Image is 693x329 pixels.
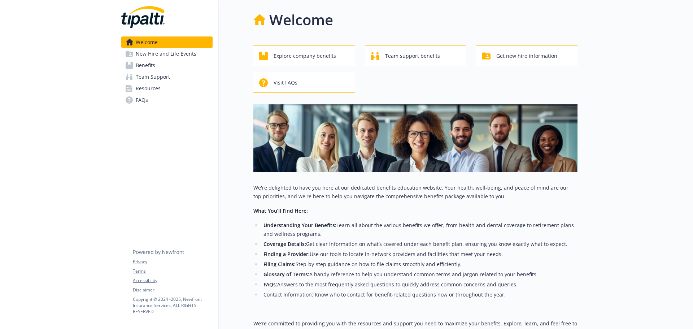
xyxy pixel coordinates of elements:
span: Explore company benefits [274,49,336,63]
strong: FAQs: [263,281,277,288]
li: Use our tools to locate in-network providers and facilities that meet your needs. [261,250,577,259]
a: Disclaimer [133,287,212,293]
button: Visit FAQs [253,72,355,93]
a: Welcome [121,36,213,48]
h1: Welcome [269,9,333,31]
p: Copyright © 2024 - 2025 , Newfront Insurance Services, ALL RIGHTS RESERVED [133,296,212,315]
a: FAQs [121,94,213,106]
span: Visit FAQs [274,76,297,90]
strong: What You’ll Find Here: [253,207,308,214]
li: Step-by-step guidance on how to file claims smoothly and efficiently. [261,260,577,269]
li: Get clear information on what’s covered under each benefit plan, ensuring you know exactly what t... [261,240,577,248]
li: Learn all about the various benefits we offer, from health and dental coverage to retirement plan... [261,221,577,238]
span: FAQs [136,94,148,106]
strong: Understanding Your Benefits: [263,222,336,229]
button: Team support benefits [365,45,466,66]
li: Answers to the most frequently asked questions to quickly address common concerns and queries. [261,280,577,289]
strong: Finding a Provider: [263,251,310,257]
a: Team Support [121,71,213,83]
li: A handy reference to help you understand common terms and jargon related to your benefits. [261,270,577,279]
span: Get new hire information [496,49,557,63]
strong: Filing Claims: [263,261,296,268]
a: Benefits [121,60,213,71]
span: Welcome [136,36,158,48]
span: Team support benefits [385,49,440,63]
button: Explore company benefits [253,45,355,66]
span: Resources [136,83,161,94]
p: We're delighted to have you here at our dedicated benefits education website. Your health, well-b... [253,183,577,201]
a: Terms [133,268,212,274]
span: Team Support [136,71,170,83]
span: New Hire and Life Events [136,48,196,60]
strong: Glossary of Terms: [263,271,309,278]
a: Resources [121,83,213,94]
a: Privacy [133,259,212,265]
button: Get new hire information [476,45,577,66]
li: Contact Information: Know who to contact for benefit-related questions now or throughout the year. [261,290,577,299]
a: Accessibility [133,277,212,284]
strong: Coverage Details: [263,241,306,247]
img: overview page banner [253,104,577,172]
span: Benefits [136,60,155,71]
a: New Hire and Life Events [121,48,213,60]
